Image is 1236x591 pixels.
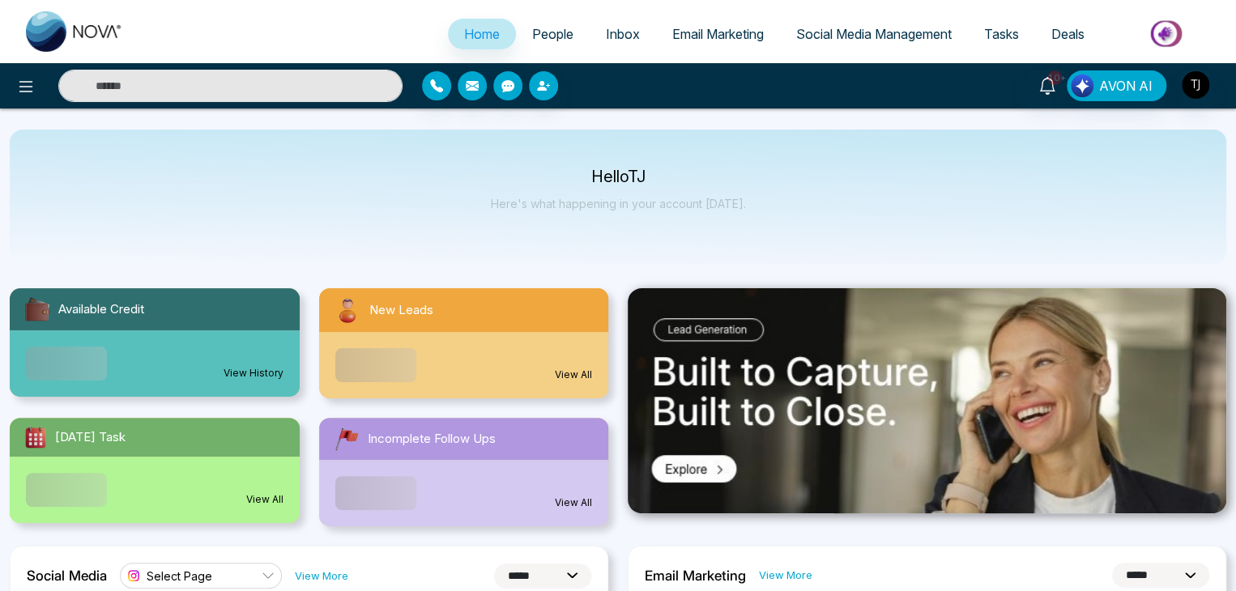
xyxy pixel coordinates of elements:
a: View More [759,568,812,583]
button: AVON AI [1067,70,1166,101]
span: Home [464,26,500,42]
a: Inbox [590,19,656,49]
img: Lead Flow [1071,74,1093,97]
span: People [532,26,573,42]
span: Incomplete Follow Ups [368,430,496,449]
span: Inbox [606,26,640,42]
p: Here's what happening in your account [DATE]. [491,197,746,210]
span: Email Marketing [672,26,764,42]
a: Tasks [968,19,1035,49]
span: Tasks [984,26,1019,42]
span: Available Credit [58,300,144,319]
img: User Avatar [1182,71,1209,99]
img: followUps.svg [332,424,361,453]
a: Incomplete Follow UpsView All [309,418,619,526]
a: People [516,19,590,49]
p: Hello TJ [491,170,746,184]
span: Deals [1051,26,1085,42]
a: View History [224,366,283,381]
h2: Social Media [27,568,107,584]
span: [DATE] Task [55,428,126,447]
img: instagram [126,568,142,584]
a: Deals [1035,19,1101,49]
a: Email Marketing [656,19,780,49]
span: AVON AI [1099,76,1153,96]
a: New LeadsView All [309,288,619,398]
span: Select Page [147,568,212,584]
a: Social Media Management [780,19,968,49]
img: Nova CRM Logo [26,11,123,52]
img: Market-place.gif [1109,15,1226,52]
span: Social Media Management [796,26,952,42]
span: 10+ [1047,70,1062,85]
a: View More [295,568,348,584]
h2: Email Marketing [645,568,746,584]
a: View All [246,492,283,507]
img: . [628,288,1226,513]
img: newLeads.svg [332,295,363,325]
span: New Leads [369,301,433,320]
img: availableCredit.svg [23,295,52,324]
a: Home [448,19,516,49]
a: 10+ [1028,70,1067,99]
a: View All [555,495,592,510]
a: View All [555,368,592,382]
img: todayTask.svg [23,424,49,450]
